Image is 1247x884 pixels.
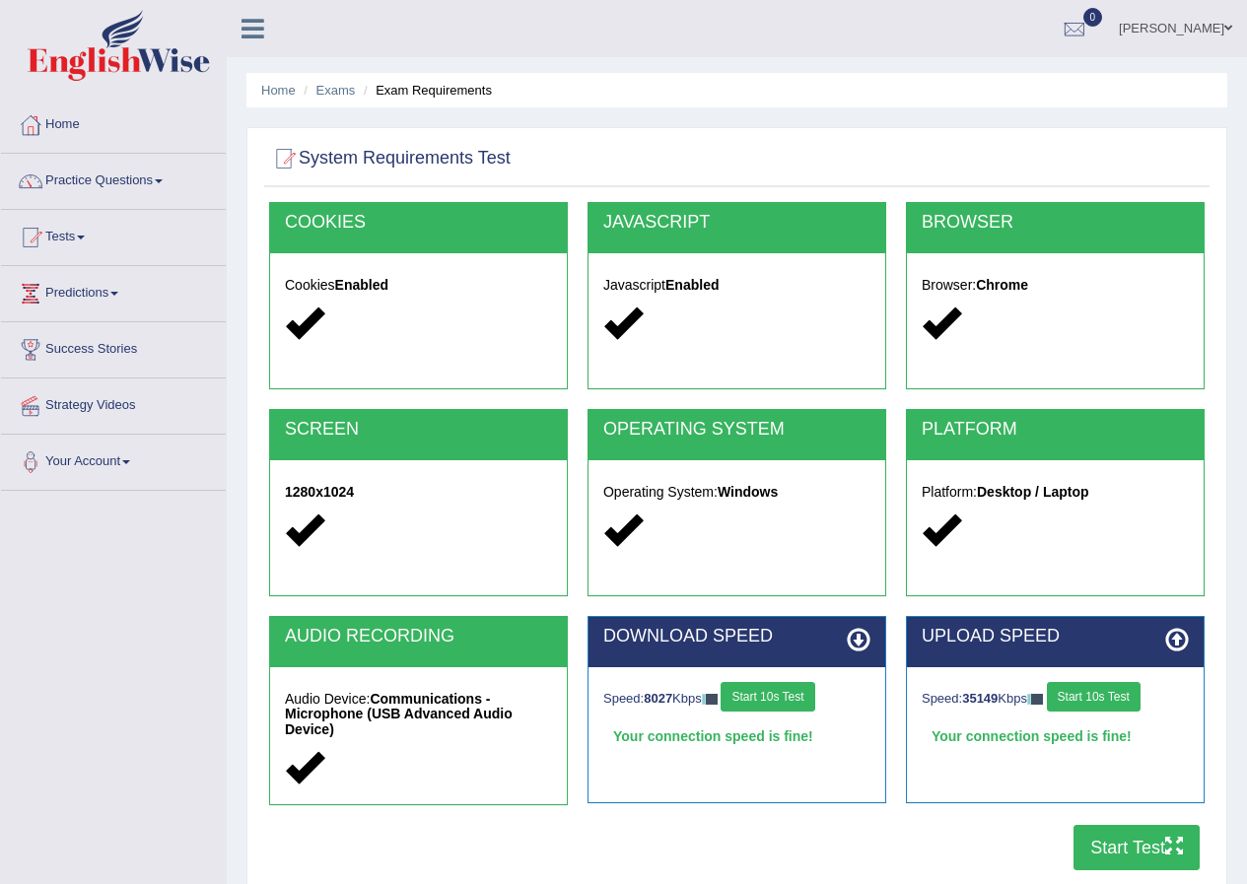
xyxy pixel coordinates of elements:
strong: Enabled [335,277,388,293]
a: Strategy Videos [1,378,226,428]
a: Predictions [1,266,226,315]
li: Exam Requirements [359,81,492,100]
a: Your Account [1,435,226,484]
strong: Windows [718,484,778,500]
strong: Enabled [665,277,719,293]
h5: Cookies [285,278,552,293]
img: ajax-loader-fb-connection.gif [1027,694,1043,705]
strong: Chrome [976,277,1028,293]
strong: Desktop / Laptop [977,484,1089,500]
h2: JAVASCRIPT [603,213,870,233]
div: Your connection speed is fine! [922,721,1189,751]
h2: System Requirements Test [269,144,511,173]
strong: 1280x1024 [285,484,354,500]
a: Exams [316,83,356,98]
img: ajax-loader-fb-connection.gif [702,694,718,705]
button: Start Test [1074,825,1200,870]
a: Home [261,83,296,98]
h2: UPLOAD SPEED [922,627,1189,646]
strong: Communications - Microphone (USB Advanced Audio Device) [285,691,513,737]
h2: DOWNLOAD SPEED [603,627,870,646]
h5: Audio Device: [285,692,552,737]
h2: OPERATING SYSTEM [603,420,870,440]
a: Tests [1,210,226,259]
button: Start 10s Test [721,682,814,712]
div: Speed: Kbps [603,682,870,716]
a: Success Stories [1,322,226,372]
h5: Platform: [922,485,1189,500]
div: Speed: Kbps [922,682,1189,716]
h5: Browser: [922,278,1189,293]
a: Practice Questions [1,154,226,203]
strong: 8027 [644,691,672,706]
h5: Operating System: [603,485,870,500]
h2: AUDIO RECORDING [285,627,552,646]
div: Your connection speed is fine! [603,721,870,751]
strong: 35149 [962,691,998,706]
span: 0 [1083,8,1103,27]
button: Start 10s Test [1047,682,1141,712]
h2: PLATFORM [922,420,1189,440]
h5: Javascript [603,278,870,293]
h2: COOKIES [285,213,552,233]
a: Home [1,98,226,147]
h2: BROWSER [922,213,1189,233]
h2: SCREEN [285,420,552,440]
